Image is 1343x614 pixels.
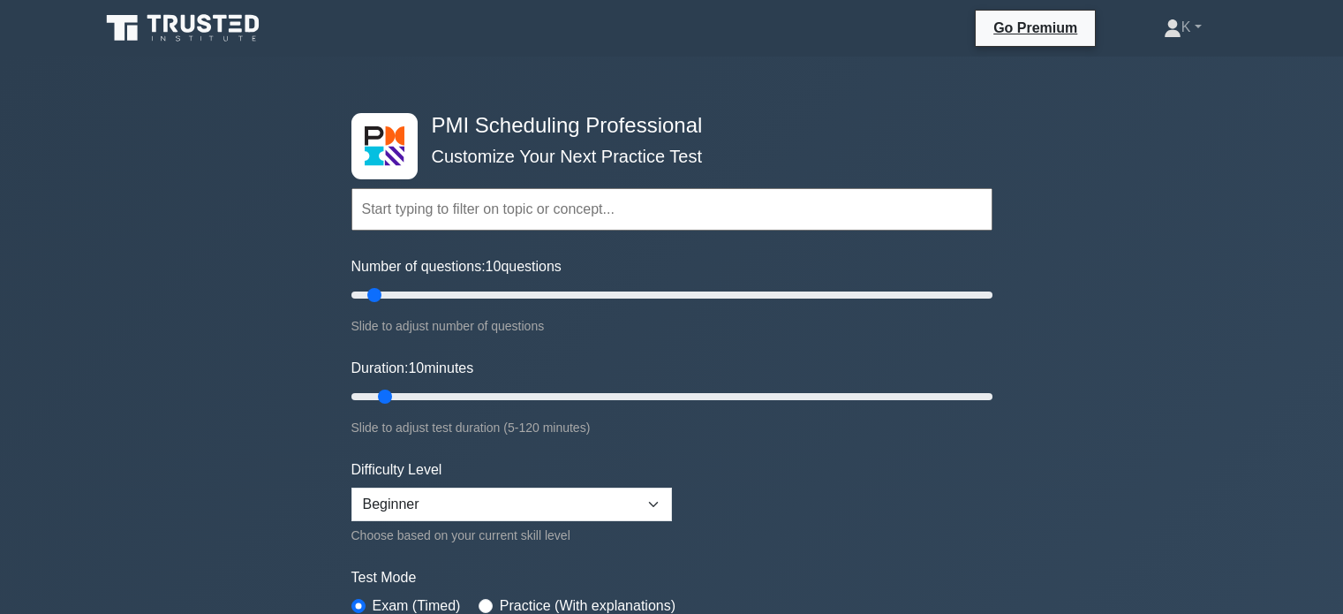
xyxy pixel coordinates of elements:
[351,525,672,546] div: Choose based on your current skill level
[983,17,1088,39] a: Go Premium
[351,256,562,277] label: Number of questions: questions
[351,358,474,379] label: Duration: minutes
[1121,10,1244,45] a: K
[351,567,992,588] label: Test Mode
[351,459,442,481] label: Difficulty Level
[351,315,992,337] div: Slide to adjust number of questions
[408,360,424,375] span: 10
[486,259,502,274] span: 10
[351,188,992,231] input: Start typing to filter on topic or concept...
[351,417,992,438] div: Slide to adjust test duration (5-120 minutes)
[425,113,906,139] h4: PMI Scheduling Professional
